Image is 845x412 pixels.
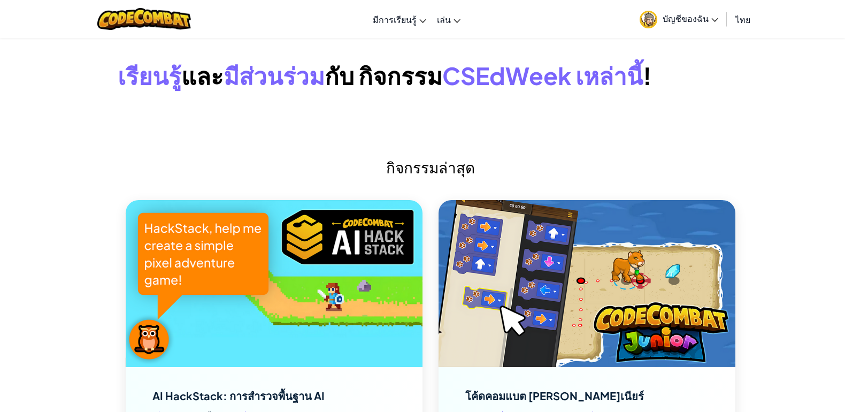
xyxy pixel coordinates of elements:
font: เรียนรู้ [118,60,181,90]
font: มีการเรียนรู้ [373,14,417,25]
a: ไทย [730,5,756,34]
img: Image to illustrate CodeCombat Junior [439,200,735,367]
font: และ [181,60,224,90]
img: avatar [640,11,657,28]
font: กับ กิจกรรม [325,60,442,90]
font: กิจกรรมล่าสุด [386,158,475,177]
a: เล่น [432,5,466,34]
font: AI HackStack: การสำรวจพื้นฐาน AI [152,389,325,402]
img: CodeCombat logo [97,8,191,30]
a: มีการเรียนรู้ [367,5,432,34]
font: ! [643,60,651,90]
font: ไทย [735,14,750,25]
font: CSEdWeek เหล่านี้ [442,60,643,90]
font: โค้ดคอมแบต [PERSON_NAME]เนียร์ [465,389,644,402]
img: Image to illustrate AI HackStack: Exploring AI Basics [126,200,422,367]
font: บัญชีของฉัน [663,13,709,24]
font: มีส่วนร่วม [224,60,325,90]
font: เล่น [437,14,451,25]
a: บัญชีของฉัน [634,2,724,36]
